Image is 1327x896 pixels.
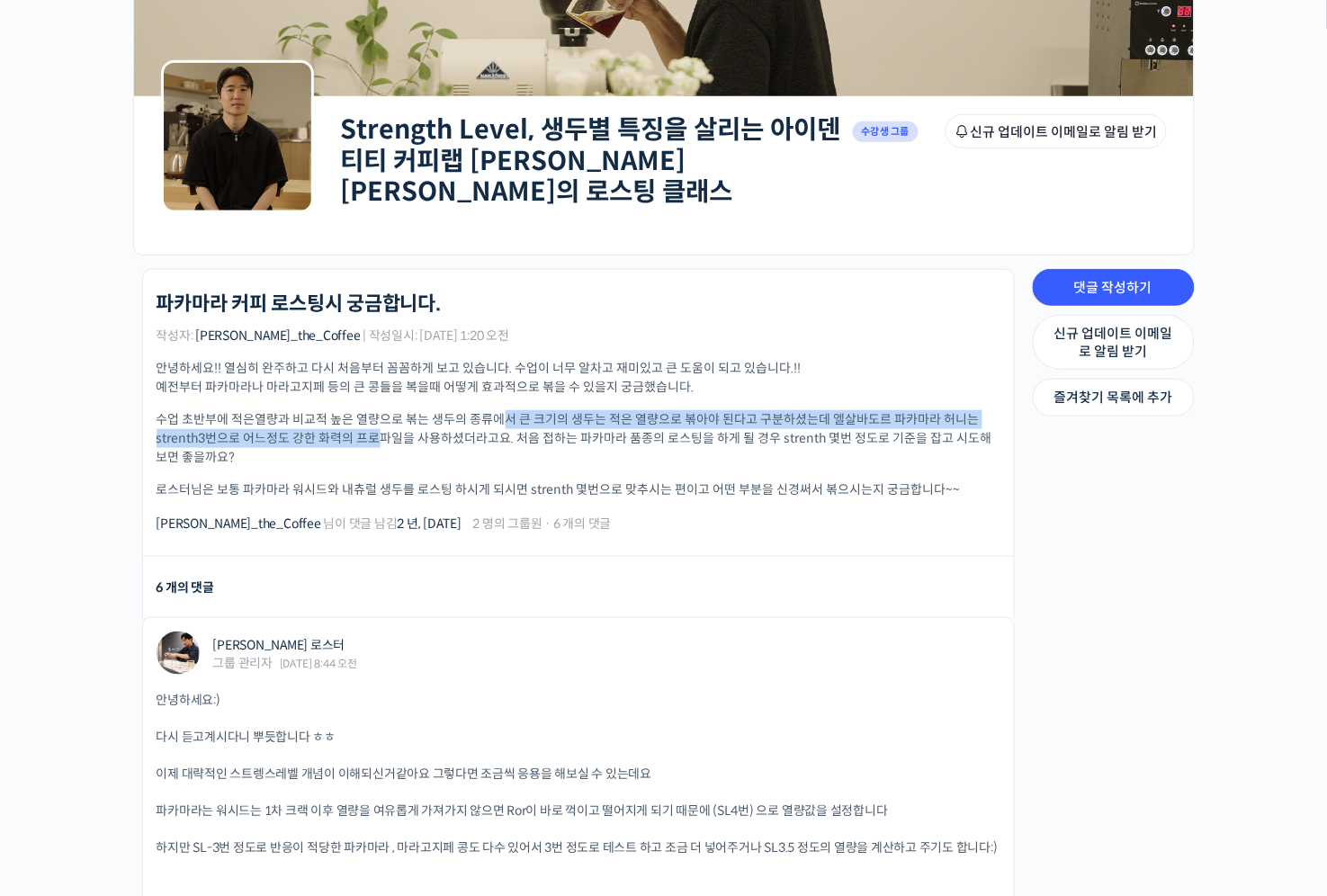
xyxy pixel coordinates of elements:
[213,658,273,670] div: 그룹 관리자
[119,570,232,615] a: 대화
[232,570,345,615] a: 설정
[157,359,1000,397] p: 안녕하세요!! 열심히 완주하고 다시 처음부터 꼼꼼하게 보고 있습니다. 수업이 너무 알차고 재미있고 큰 도움이 되고 있습니다.!! 예전부터 파카마라나 마라고지페 등의 큰 콩들을...
[157,729,1000,748] p: 다시 듣고계시다니 뿌듯합니다 ㅎㅎ
[341,113,841,208] a: Strength Level, 생두별 특징을 살리는 아이덴티티 커피랩 [PERSON_NAME] [PERSON_NAME]의 로스팅 클래스
[545,515,551,532] span: ·
[213,637,345,653] a: [PERSON_NAME] 로스터
[157,632,200,675] a: "윤원균 로스터"님 프로필 보기
[157,766,1000,784] p: 이제 대략적인 스트렝스레벨 개념이 이해되신거같아요 그렇다면 조금씩 응용을 해보실 수 있는데요
[1033,315,1195,370] a: 신규 업데이트 이메일로 알림 받기
[157,839,1000,858] p: 하지만 SL-3번 정도로 반응이 적당한 파카마라 , 마라고지페 콩도 다수 있어서 3번 정도로 테스트 하고 조금 더 넣어주거나 SL3.5 정도의 열량을 계산하고 주기도 합니다:)
[157,329,510,342] span: 작성자: | 작성일시: [DATE] 1:20 오전
[853,121,919,142] span: 수강생 그룹
[157,576,214,600] div: 6 개의 댓글
[157,515,321,532] a: [PERSON_NAME]_the_Coffee
[1033,269,1195,307] a: 댓글 작성하기
[157,692,1000,711] p: 안녕하세요:)
[195,327,360,344] a: [PERSON_NAME]_the_Coffee
[157,292,441,316] h1: 파카마라 커피 로스팅시 궁금합니다.
[157,517,462,530] span: 님이 댓글 남김
[157,410,1000,467] p: 수업 초반부에 적은열량과 비교적 높은 열량으로 볶는 생두의 종류에서 큰 크기의 생두는 적은 열량으로 볶아야 된다고 구분하셨는데 엘살바도르 파카마라 허니는 strenth3번으로...
[165,598,186,613] span: 대화
[946,114,1167,148] button: 신규 업데이트 이메일로 알림 받기
[157,802,1000,821] p: 파카마라는 워시드는 1차 크랙 이후 열량을 여유롭게 가져가지 않으면 Ror이 바로 꺽이고 떨어지게 되기 때문에 (SL4번) 으로 열량값을 설정합니다
[278,597,300,612] span: 설정
[473,517,542,530] span: 2 명의 그룹원
[57,597,67,612] span: 홈
[5,570,119,615] a: 홈
[1033,379,1195,417] a: 즐겨찾기 목록에 추가
[157,480,1000,499] p: 로스터님은 보통 파카마라 워시드와 내츄럴 생두를 로스팅 하시게 되시면 strenth 몇번으로 맞추시는 편이고 어떤 부분을 신경써서 볶으시는지 궁금합니다~~
[161,60,314,213] img: Group logo of Strength Level, 생두별 특징을 살리는 아이덴티티 커피랩 윤원균 대표의 로스팅 클래스
[553,517,611,530] span: 6 개의 댓글
[398,515,462,532] a: 2 년, [DATE]
[280,659,357,670] span: [DATE] 8:44 오전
